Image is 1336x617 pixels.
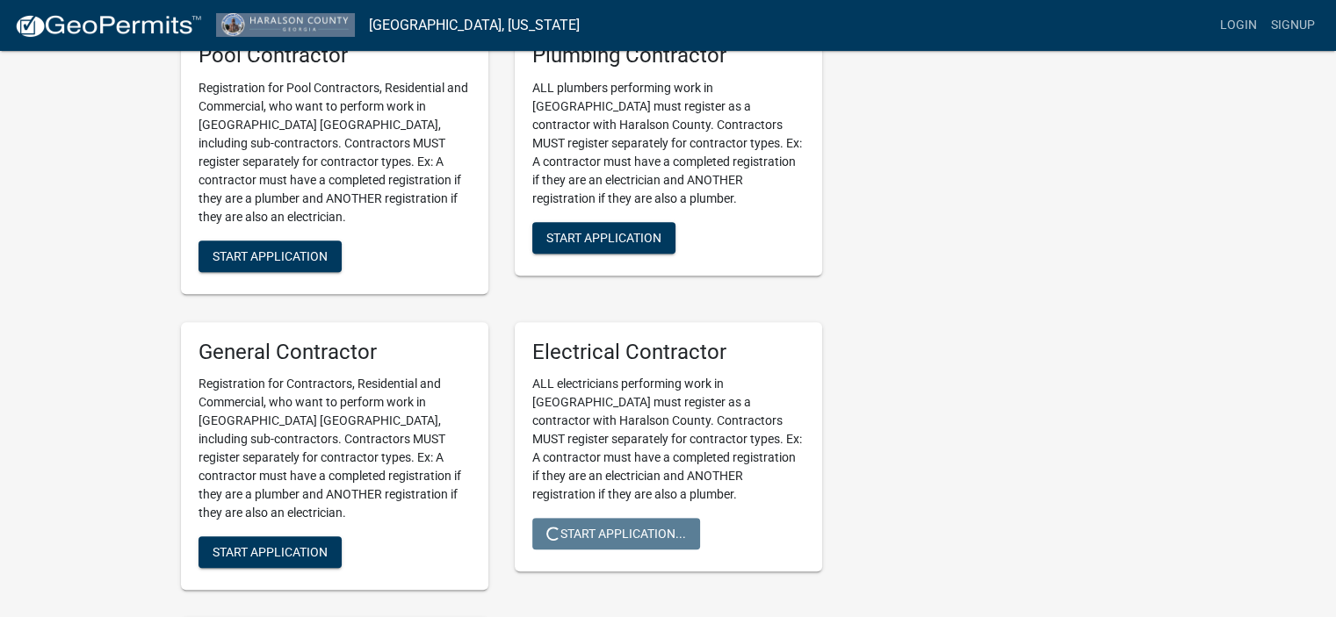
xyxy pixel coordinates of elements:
[1264,9,1322,42] a: Signup
[369,11,580,40] a: [GEOGRAPHIC_DATA], [US_STATE]
[216,13,355,37] img: Haralson County, Georgia
[199,340,471,365] h5: General Contractor
[1213,9,1264,42] a: Login
[213,545,328,559] span: Start Application
[199,43,471,68] h5: Pool Contractor
[199,536,342,568] button: Start Application
[546,527,686,541] span: Start Application...
[532,340,805,365] h5: Electrical Contractor
[532,518,700,549] button: Start Application...
[199,375,471,522] p: Registration for Contractors, Residential and Commercial, who want to perform work in [GEOGRAPHIC...
[546,230,661,244] span: Start Application
[532,375,805,504] p: ALL electricians performing work in [GEOGRAPHIC_DATA] must register as a contractor with Haralson...
[532,222,675,254] button: Start Application
[532,43,805,68] h5: Plumbing Contractor
[213,248,328,262] span: Start Application
[199,79,471,226] p: Registration for Pool Contractors, Residential and Commercial, who want to perform work in [GEOGR...
[199,240,342,272] button: Start Application
[532,79,805,208] p: ALL plumbers performing work in [GEOGRAPHIC_DATA] must register as a contractor with Haralson Cou...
